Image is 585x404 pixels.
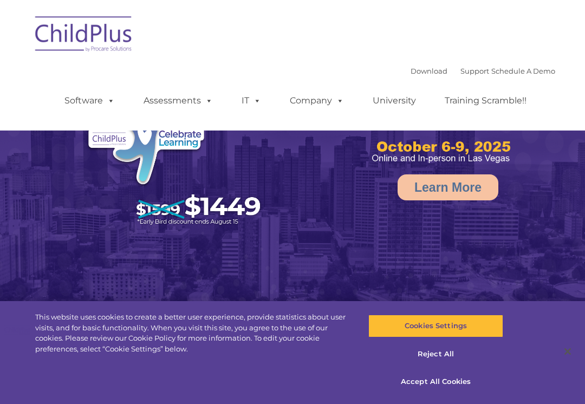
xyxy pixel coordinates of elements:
button: Accept All Cookies [368,370,503,393]
a: Schedule A Demo [491,67,555,75]
a: IT [231,90,272,112]
font: | [411,67,555,75]
a: Download [411,67,447,75]
button: Close [556,340,580,363]
a: Company [279,90,355,112]
button: Cookies Settings [368,315,503,337]
a: University [362,90,427,112]
a: Software [54,90,126,112]
a: Assessments [133,90,224,112]
img: ChildPlus by Procare Solutions [30,9,138,63]
a: Training Scramble!! [434,90,537,112]
a: Learn More [398,174,498,200]
div: This website uses cookies to create a better user experience, provide statistics about user visit... [35,312,351,354]
button: Reject All [368,343,503,366]
a: Support [460,67,489,75]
